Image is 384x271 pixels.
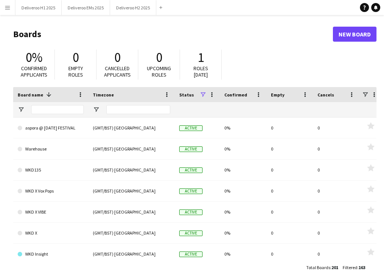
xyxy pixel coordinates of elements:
div: 0 [266,139,313,159]
div: (GMT/BST) [GEOGRAPHIC_DATA] [88,160,175,180]
div: 0 [266,244,313,264]
div: 0 [313,181,360,201]
span: 201 [331,265,338,270]
a: WKD X VIBE [18,202,84,223]
span: Cancels [317,92,334,98]
div: 0% [220,202,266,222]
span: 0 [73,49,79,66]
span: Timezone [93,92,114,98]
div: 0 [313,202,360,222]
a: New Board [333,27,376,42]
span: Active [179,146,203,152]
span: 0% [26,49,42,66]
span: 1 [198,49,204,66]
div: 0 [266,117,313,138]
span: Upcoming roles [147,65,171,78]
div: 0 [266,160,313,180]
span: Empty [271,92,284,98]
div: 0 [266,223,313,243]
div: 0% [220,223,266,243]
div: 0% [220,117,266,138]
span: Total Boards [306,265,330,270]
a: aspora @ [DATE] FESTIVAL [18,117,84,139]
span: Active [179,125,203,131]
span: Active [179,167,203,173]
span: Active [179,230,203,236]
button: Deliveroo H1 2025 [15,0,62,15]
div: 0% [220,139,266,159]
div: 0 [313,223,360,243]
button: Deliveroo EMs 2025 [62,0,110,15]
div: (GMT/BST) [GEOGRAPHIC_DATA] [88,117,175,138]
span: Confirmed [224,92,247,98]
span: Confirmed applicants [21,65,47,78]
div: (GMT/BST) [GEOGRAPHIC_DATA] [88,244,175,264]
div: (GMT/BST) [GEOGRAPHIC_DATA] [88,223,175,243]
a: Warehouse [18,139,84,160]
a: WKD X Vox Pops [18,181,84,202]
div: (GMT/BST) [GEOGRAPHIC_DATA] [88,202,175,222]
h1: Boards [13,29,333,40]
span: Empty roles [68,65,83,78]
div: 0 [266,181,313,201]
button: Deliveroo H2 2025 [110,0,156,15]
div: 0 [313,160,360,180]
span: Active [179,188,203,194]
div: 0 [313,244,360,264]
span: Filtered [343,265,357,270]
button: Open Filter Menu [93,106,100,113]
div: 0% [220,160,266,180]
span: 0 [114,49,121,66]
a: WKD Insight [18,244,84,265]
div: 0 [313,117,360,138]
span: Cancelled applicants [104,65,131,78]
div: 0% [220,244,266,264]
span: Status [179,92,194,98]
button: Open Filter Menu [18,106,24,113]
a: WKD135 [18,160,84,181]
span: 0 [156,49,162,66]
div: (GMT/BST) [GEOGRAPHIC_DATA] [88,181,175,201]
span: 163 [358,265,365,270]
span: Board name [18,92,43,98]
span: Roles [DATE] [194,65,208,78]
div: 0 [313,139,360,159]
div: (GMT/BST) [GEOGRAPHIC_DATA] [88,139,175,159]
input: Timezone Filter Input [106,105,170,114]
a: WKD X [18,223,84,244]
div: 0% [220,181,266,201]
input: Board name Filter Input [31,105,84,114]
div: 0 [266,202,313,222]
span: Active [179,209,203,215]
span: Active [179,251,203,257]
